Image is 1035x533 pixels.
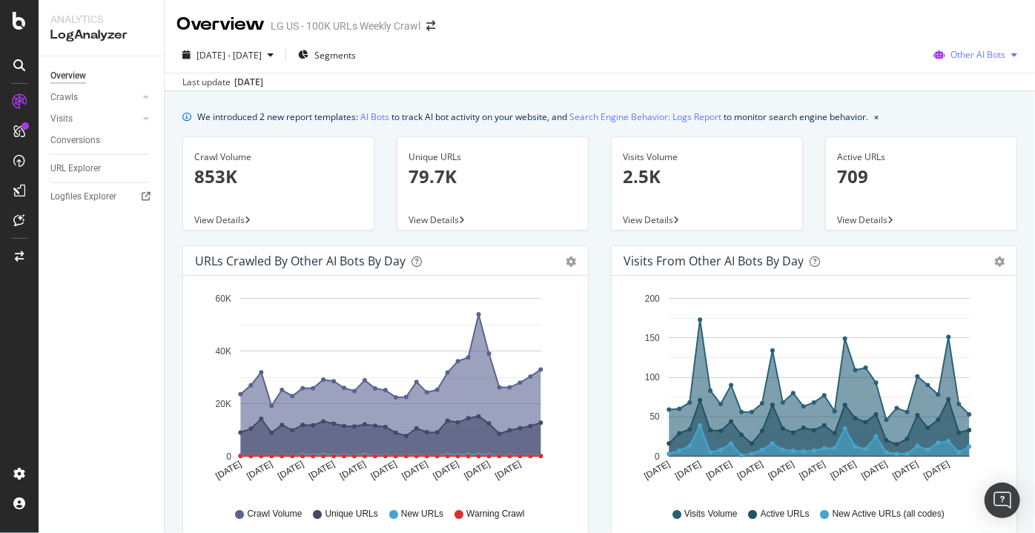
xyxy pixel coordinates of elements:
svg: A chart. [195,288,572,494]
text: [DATE] [767,459,796,482]
text: 20K [216,399,231,409]
text: [DATE] [860,459,890,482]
text: [DATE] [798,459,827,482]
a: Overview [50,68,153,84]
span: Other AI Bots [950,48,1005,61]
button: Other AI Bots [927,43,1023,67]
div: LogAnalyzer [50,27,152,44]
span: Visits Volume [684,508,738,520]
div: gear [994,256,1005,267]
button: Segments [292,43,362,67]
button: close banner [870,106,882,128]
text: [DATE] [735,459,765,482]
text: [DATE] [245,459,274,482]
a: Crawls [50,90,139,105]
div: Logfiles Explorer [50,189,116,205]
div: Overview [50,68,86,84]
text: [DATE] [307,459,337,482]
text: [DATE] [400,459,430,482]
div: Visits [50,111,73,127]
text: [DATE] [493,459,523,482]
span: View Details [623,213,673,226]
text: 50 [650,412,661,423]
text: [DATE] [922,459,951,482]
button: [DATE] - [DATE] [176,43,280,67]
p: 853K [194,164,363,189]
p: 709 [837,164,1005,189]
text: [DATE] [642,459,672,482]
text: [DATE] [673,459,703,482]
div: [DATE] [234,76,263,89]
a: URL Explorer [50,161,153,176]
a: Logfiles Explorer [50,189,153,205]
div: info banner [182,109,1017,125]
a: Conversions [50,133,153,148]
text: 100 [645,372,660,383]
div: URLs Crawled by Other AI Bots by day [195,254,406,268]
div: LG US - 100K URLs Weekly Crawl [271,19,420,33]
div: URL Explorer [50,161,101,176]
text: 200 [645,294,660,304]
span: View Details [409,213,459,226]
span: New URLs [401,508,443,520]
p: 2.5K [623,164,791,189]
span: New Active URLs (all codes) [833,508,945,520]
div: gear [566,256,576,267]
svg: A chart. [624,288,1000,494]
span: View Details [837,213,887,226]
text: 40K [216,346,231,357]
span: Unique URLs [325,508,378,520]
text: [DATE] [704,459,734,482]
div: Conversions [50,133,100,148]
text: [DATE] [369,459,399,482]
div: Last update [182,76,263,89]
text: [DATE] [891,459,921,482]
span: Warning Crawl [466,508,524,520]
div: We introduced 2 new report templates: to track AI bot activity on your website, and to monitor se... [197,109,868,125]
div: Crawls [50,90,78,105]
text: [DATE] [338,459,368,482]
a: AI Bots [360,109,389,125]
a: Visits [50,111,139,127]
div: Visits Volume [623,150,791,164]
text: [DATE] [214,459,243,482]
text: [DATE] [431,459,461,482]
span: Crawl Volume [247,508,302,520]
text: [DATE] [829,459,859,482]
div: Analytics [50,12,152,27]
div: Crawl Volume [194,150,363,164]
text: 150 [645,333,660,343]
div: Open Intercom Messenger [985,483,1020,518]
text: 0 [226,451,231,462]
div: Active URLs [837,150,1005,164]
a: Search Engine Behavior: Logs Report [569,109,721,125]
text: 60K [216,294,231,304]
span: [DATE] - [DATE] [196,49,262,62]
text: [DATE] [463,459,492,482]
div: Visits from Other AI Bots by day [624,254,804,268]
span: Segments [314,49,356,62]
span: Active URLs [761,508,810,520]
div: Overview [176,12,265,37]
span: View Details [194,213,245,226]
div: Unique URLs [409,150,577,164]
div: arrow-right-arrow-left [426,21,435,31]
text: 0 [655,451,660,462]
text: [DATE] [276,459,305,482]
p: 79.7K [409,164,577,189]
